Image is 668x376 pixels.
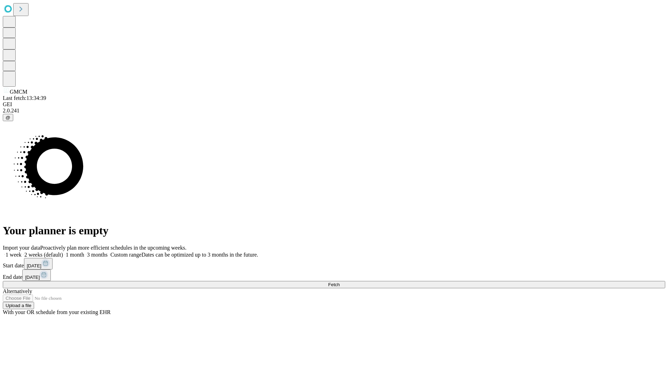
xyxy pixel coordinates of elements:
[3,108,665,114] div: 2.0.241
[25,275,40,280] span: [DATE]
[22,269,51,281] button: [DATE]
[3,101,665,108] div: GEI
[6,115,10,120] span: @
[142,252,258,258] span: Dates can be optimized up to 3 months in the future.
[40,245,186,251] span: Proactively plan more efficient schedules in the upcoming weeks.
[3,302,34,309] button: Upload a file
[3,114,13,121] button: @
[66,252,84,258] span: 1 month
[110,252,141,258] span: Custom range
[3,269,665,281] div: End date
[328,282,340,287] span: Fetch
[24,252,63,258] span: 2 weeks (default)
[6,252,22,258] span: 1 week
[3,288,32,294] span: Alternatively
[87,252,108,258] span: 3 months
[10,89,27,95] span: GMCM
[24,258,53,269] button: [DATE]
[27,263,41,268] span: [DATE]
[3,95,46,101] span: Last fetch: 13:34:39
[3,245,40,251] span: Import your data
[3,281,665,288] button: Fetch
[3,309,111,315] span: With your OR schedule from your existing EHR
[3,258,665,269] div: Start date
[3,224,665,237] h1: Your planner is empty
